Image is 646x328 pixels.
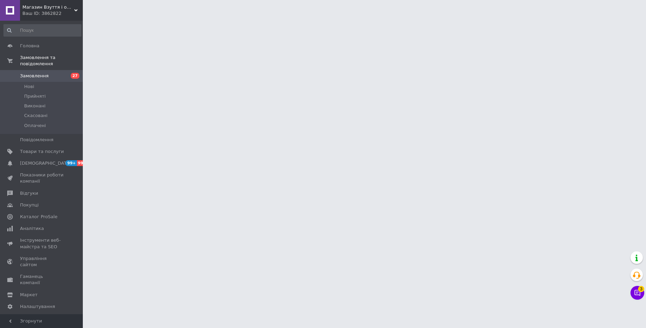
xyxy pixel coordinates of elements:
span: Інструменти веб-майстра та SEO [20,237,64,250]
span: [DEMOGRAPHIC_DATA] [20,160,71,166]
span: Покупці [20,202,39,208]
span: Нові [24,84,34,90]
span: 27 [71,73,79,79]
span: Виконані [24,103,46,109]
span: Повідомлення [20,137,53,143]
span: 3 [638,286,644,292]
span: Відгуки [20,190,38,196]
span: Оплачені [24,123,46,129]
span: Скасовані [24,113,48,119]
span: Магазин Взуття і одягу Мешти [22,4,74,10]
span: 99+ [77,160,88,166]
span: Прийняті [24,93,46,99]
span: Замовлення та повідомлення [20,55,83,67]
div: Ваш ID: 3862822 [22,10,83,17]
span: Товари та послуги [20,148,64,155]
button: Чат з покупцем3 [630,286,644,300]
span: Маркет [20,292,38,298]
span: Показники роботи компанії [20,172,64,184]
span: Каталог ProSale [20,214,57,220]
span: Головна [20,43,39,49]
span: Замовлення [20,73,49,79]
span: Гаманець компанії [20,273,64,286]
span: 99+ [66,160,77,166]
span: Аналітика [20,225,44,232]
span: Налаштування [20,303,55,310]
span: Управління сайтом [20,255,64,268]
input: Пошук [3,24,81,37]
